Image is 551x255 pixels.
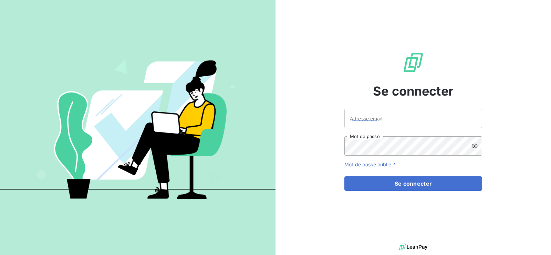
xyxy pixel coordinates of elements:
[344,161,395,167] a: Mot de passe oublié ?
[344,176,482,191] button: Se connecter
[402,51,424,73] img: Logo LeanPay
[373,82,454,100] span: Se connecter
[344,109,482,128] input: placeholder
[399,242,427,252] img: logo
